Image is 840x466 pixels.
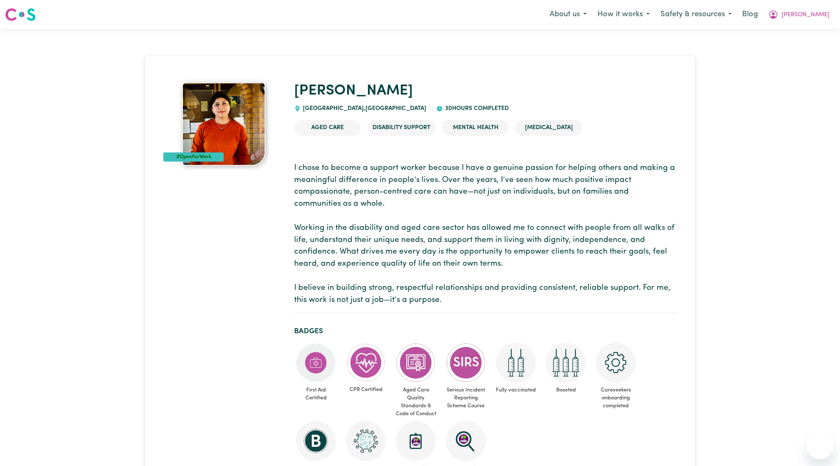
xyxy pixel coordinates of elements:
[546,343,586,383] img: Care and support worker has received booster dose of COVID-19 vaccination
[5,5,36,24] a: Careseekers logo
[496,343,536,383] img: Care and support worker has received 2 doses of COVID-19 vaccine
[301,105,426,112] span: [GEOGRAPHIC_DATA] , [GEOGRAPHIC_DATA]
[5,7,36,22] img: Careseekers logo
[344,382,387,397] span: CPR Certified
[515,120,582,136] li: [MEDICAL_DATA]
[655,6,737,23] button: Safety & resources
[444,383,487,414] span: Serious Incident Reporting Scheme Course
[367,120,435,136] li: Disability Support
[446,343,486,383] img: CS Academy: Serious Incident Reporting Scheme course completed
[596,343,636,383] img: CS Academy: Careseekers Onboarding course completed
[346,343,386,383] img: Care and support worker has completed CPR Certification
[182,82,265,166] img: Mahak
[782,10,830,20] span: [PERSON_NAME]
[296,343,336,383] img: Care and support worker has completed First Aid Certification
[296,421,336,461] img: CS Academy: Boundaries in care and support work course completed
[346,421,386,461] img: CS Academy: COVID-19 Infection Control Training course completed
[442,120,509,136] li: Mental Health
[163,82,284,166] a: Mahak's profile picture'#OpenForWork
[294,84,413,98] a: [PERSON_NAME]
[494,383,537,397] span: Fully vaccinated
[294,383,337,405] span: First Aid Certified
[592,6,655,23] button: How it works
[443,105,509,112] span: 30 hours completed
[396,343,436,383] img: CS Academy: Aged Care Quality Standards & Code of Conduct course completed
[163,152,224,162] div: #OpenForWork
[446,421,486,461] img: NDIS Worker Screening Verified
[737,5,763,24] a: Blog
[763,6,835,23] button: My Account
[294,120,361,136] li: Aged Care
[394,383,437,421] span: Aged Care Quality Standards & Code of Conduct
[294,327,677,336] h2: Badges
[294,162,677,307] p: I chose to become a support worker because I have a genuine passion for helping others and making...
[396,421,436,461] img: CS Academy: Introduction to NDIS Worker Training course completed
[544,383,587,397] span: Boosted
[807,433,833,459] iframe: Button to launch messaging window
[544,6,592,23] button: About us
[594,383,637,414] span: Careseekers onboarding completed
